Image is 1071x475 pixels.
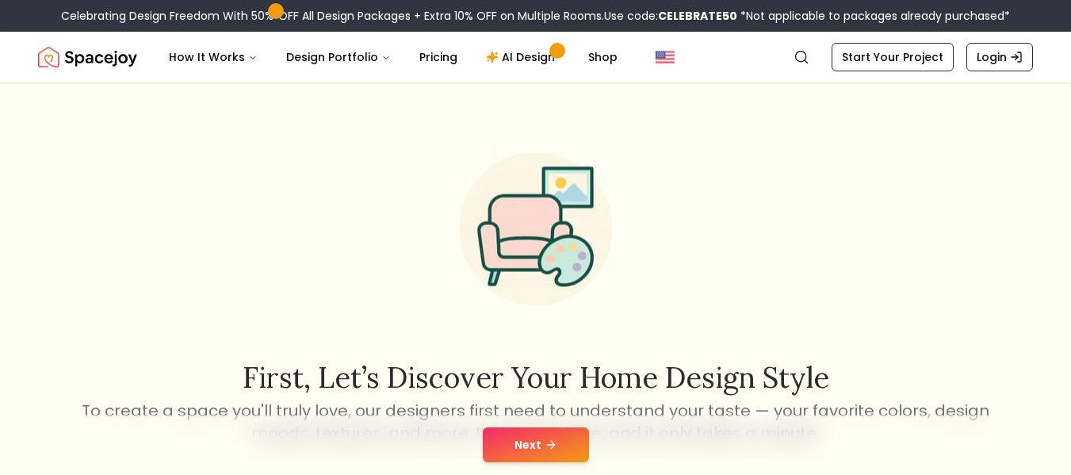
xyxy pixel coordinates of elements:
span: Use code: [604,8,737,24]
button: Next [483,427,589,462]
a: AI Design [473,41,572,73]
b: CELEBRATE50 [658,8,737,24]
nav: Global [38,32,1033,82]
p: To create a space you'll truly love, our designers first need to understand your taste — your fav... [79,400,993,444]
div: Celebrating Design Freedom With 50% OFF All Design Packages + Extra 10% OFF on Multiple Rooms. [61,8,1010,24]
img: Spacejoy Logo [38,41,137,73]
a: Shop [576,41,630,73]
h2: First, let’s discover your home design style [79,362,993,393]
span: *Not applicable to packages already purchased* [737,8,1010,24]
a: Pricing [407,41,470,73]
img: United States [656,48,675,67]
button: How It Works [156,41,270,73]
img: Start Style Quiz Illustration [434,128,637,331]
nav: Main [156,41,630,73]
a: Spacejoy [38,41,137,73]
button: Design Portfolio [273,41,404,73]
a: Start Your Project [832,43,954,71]
a: Login [966,43,1033,71]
